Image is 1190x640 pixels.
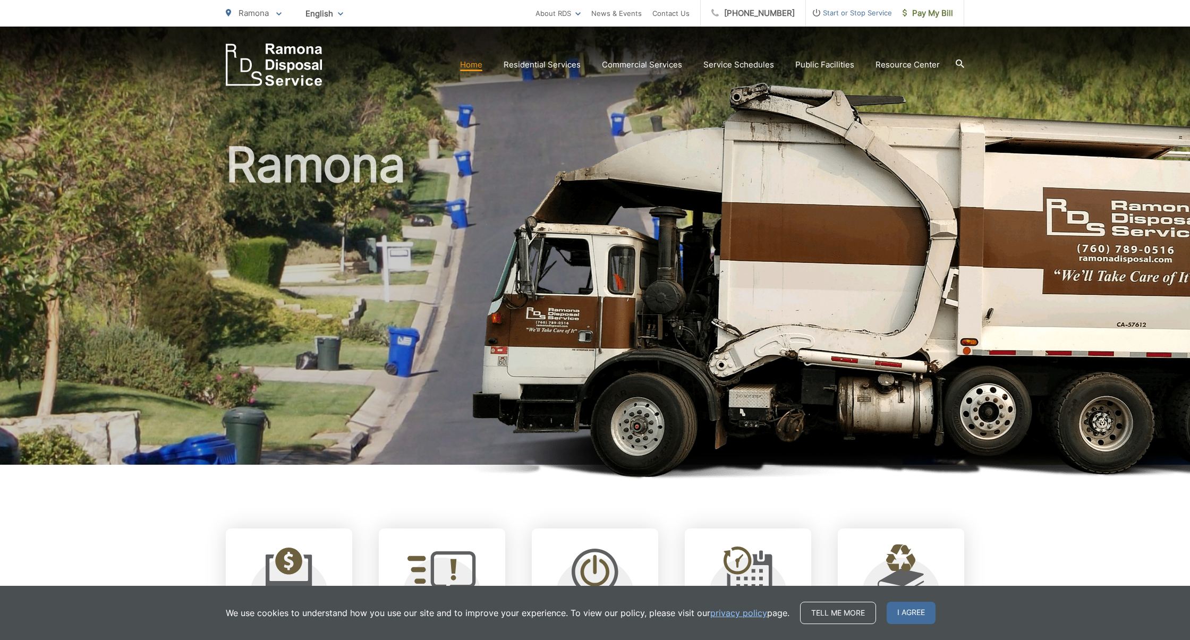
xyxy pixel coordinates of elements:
a: Residential Services [504,58,581,71]
span: I agree [887,602,936,624]
a: Service Schedules [703,58,774,71]
a: Tell me more [800,602,876,624]
a: EDCD logo. Return to the homepage. [226,44,322,86]
a: Home [460,58,482,71]
span: English [297,4,351,23]
span: Pay My Bill [903,7,953,20]
a: Contact Us [652,7,690,20]
a: News & Events [591,7,642,20]
a: Commercial Services [602,58,682,71]
p: We use cookies to understand how you use our site and to improve your experience. To view our pol... [226,607,789,619]
span: Ramona [239,8,269,18]
a: About RDS [535,7,581,20]
h1: Ramona [226,138,964,474]
a: privacy policy [710,607,767,619]
a: Resource Center [875,58,940,71]
a: Public Facilities [795,58,854,71]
